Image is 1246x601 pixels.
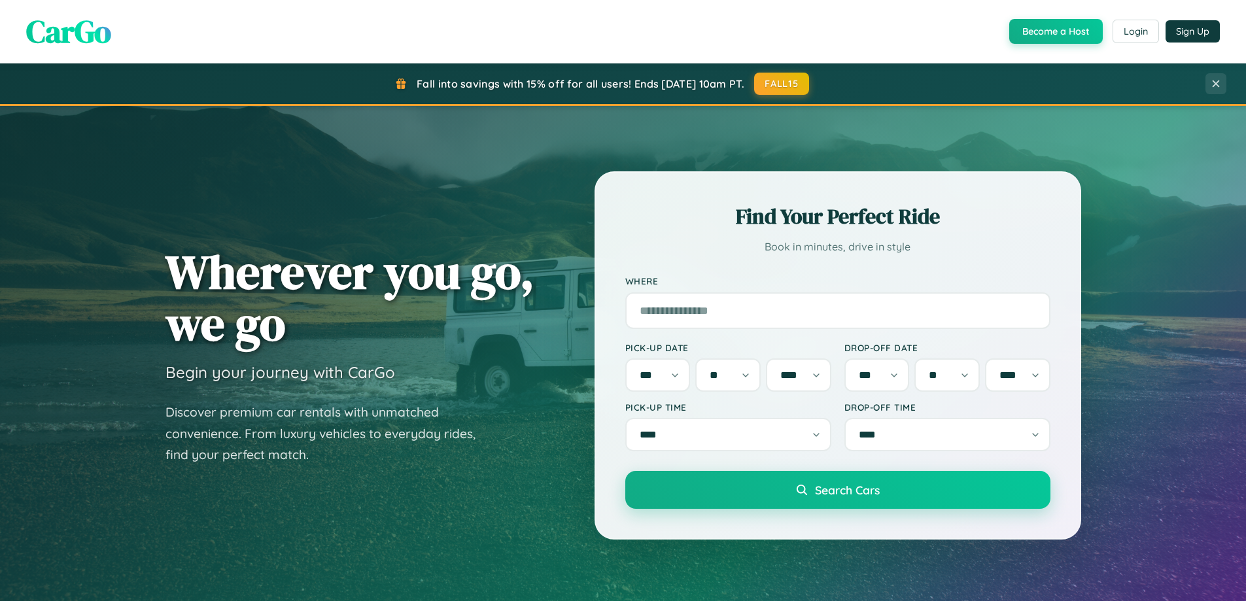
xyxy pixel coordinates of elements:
button: Become a Host [1009,19,1103,44]
span: Fall into savings with 15% off for all users! Ends [DATE] 10am PT. [417,77,744,90]
h1: Wherever you go, we go [165,246,534,349]
p: Book in minutes, drive in style [625,237,1050,256]
label: Where [625,276,1050,287]
button: Search Cars [625,471,1050,509]
h3: Begin your journey with CarGo [165,362,395,382]
label: Pick-up Time [625,402,831,413]
button: Sign Up [1166,20,1220,43]
h2: Find Your Perfect Ride [625,202,1050,231]
label: Pick-up Date [625,342,831,353]
label: Drop-off Date [844,342,1050,353]
p: Discover premium car rentals with unmatched convenience. From luxury vehicles to everyday rides, ... [165,402,493,466]
button: Login [1113,20,1159,43]
span: CarGo [26,10,111,53]
label: Drop-off Time [844,402,1050,413]
button: FALL15 [754,73,809,95]
span: Search Cars [815,483,880,497]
